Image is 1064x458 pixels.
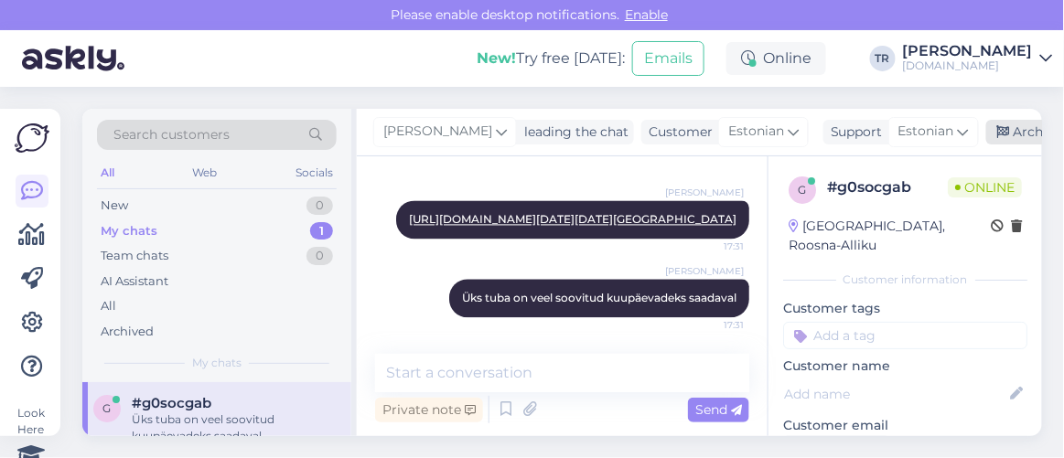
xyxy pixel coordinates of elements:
[903,59,1033,73] div: [DOMAIN_NAME]
[310,222,333,240] div: 1
[665,264,744,278] span: [PERSON_NAME]
[101,272,168,291] div: AI Assistant
[783,416,1027,435] p: Customer email
[665,186,744,199] span: [PERSON_NAME]
[101,297,116,315] div: All
[383,122,492,142] span: [PERSON_NAME]
[903,44,1053,73] a: [PERSON_NAME][DOMAIN_NAME]
[15,123,49,153] img: Askly Logo
[728,122,784,142] span: Estonian
[823,122,883,142] div: Support
[783,322,1027,349] input: Add a tag
[898,122,954,142] span: Estonian
[97,161,118,185] div: All
[192,355,242,371] span: My chats
[477,49,516,67] b: New!
[306,197,333,215] div: 0
[189,161,221,185] div: Web
[632,41,704,76] button: Emails
[827,176,948,198] div: # g0socgab
[619,6,673,23] span: Enable
[783,272,1027,288] div: Customer information
[783,357,1027,376] p: Customer name
[517,122,629,142] div: leading the chat
[101,247,168,265] div: Team chats
[132,411,340,444] div: Üks tuba on veel soovitud kuupäevadeks saadaval
[870,46,896,71] div: TR
[113,125,230,144] span: Search customers
[306,247,333,265] div: 0
[726,42,826,75] div: Online
[675,240,744,253] span: 17:31
[101,197,128,215] div: New
[103,401,112,415] span: g
[695,401,742,418] span: Send
[101,323,154,341] div: Archived
[101,222,157,240] div: My chats
[409,212,736,226] a: [URL][DOMAIN_NAME][DATE][DATE][GEOGRAPHIC_DATA]
[948,177,1022,197] span: Online
[783,299,1027,318] p: Customer tags
[903,44,1033,59] div: [PERSON_NAME]
[799,183,807,197] span: g
[641,122,713,142] div: Customer
[477,48,625,69] div: Try free [DATE]:
[132,395,211,411] span: #g0socgab
[789,217,991,255] div: [GEOGRAPHIC_DATA], Roosna-Alliku
[292,161,337,185] div: Socials
[375,398,483,422] div: Private note
[462,291,736,304] span: Üks tuba on veel soovitud kuupäevadeks saadaval
[675,318,744,332] span: 17:31
[784,384,1006,404] input: Add name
